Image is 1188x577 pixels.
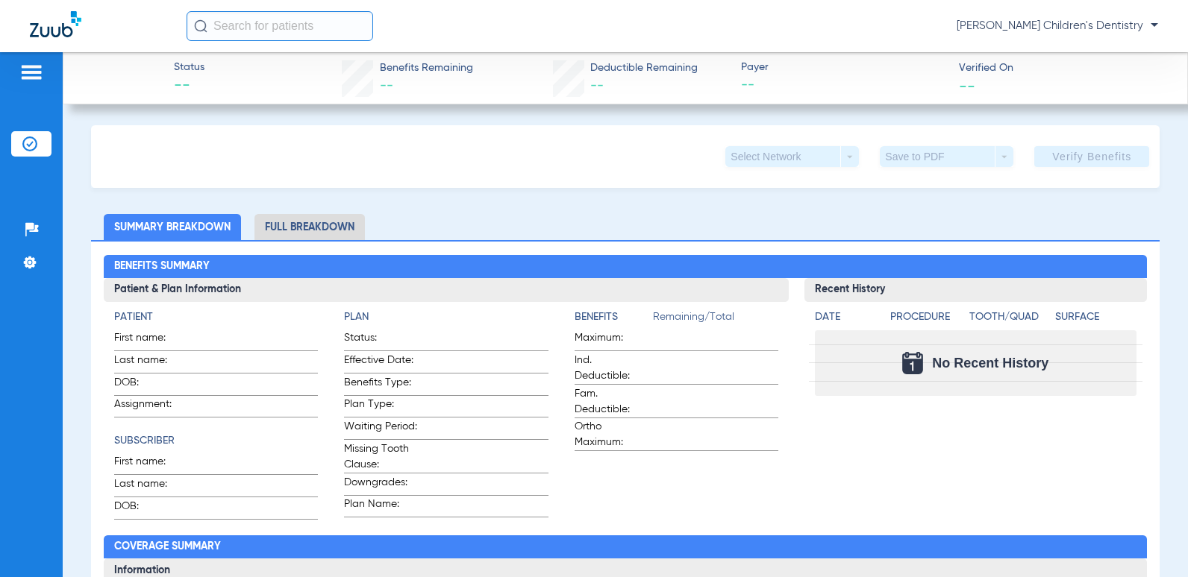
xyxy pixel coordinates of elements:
li: Full Breakdown [254,214,365,240]
span: Verified On [959,60,1164,76]
h2: Coverage Summary [104,535,1147,559]
span: -- [174,76,204,97]
span: DOB: [114,499,187,519]
span: -- [959,78,975,93]
h4: Surface [1055,309,1137,325]
span: [PERSON_NAME] Children's Dentistry [957,19,1158,34]
span: Ind. Deductible: [575,353,648,384]
app-breakdown-title: Procedure [890,309,964,330]
span: First name: [114,330,187,350]
img: Zuub Logo [30,11,81,37]
span: Ortho Maximum: [575,419,648,450]
span: Last name: [114,353,187,373]
span: Benefits Type: [344,375,417,395]
span: Assignment: [114,397,187,417]
span: Remaining/Total [653,309,778,330]
span: Waiting Period: [344,419,417,439]
span: -- [741,76,946,95]
span: Deductible Remaining [590,60,698,76]
span: First name: [114,454,187,474]
span: Status: [344,330,417,350]
img: Calendar [902,352,923,374]
h4: Procedure [890,309,964,325]
app-breakdown-title: Tooth/Quad [969,309,1051,330]
img: Search Icon [194,19,207,33]
span: -- [380,79,393,92]
span: Payer [741,60,946,75]
h3: Patient & Plan Information [104,278,789,302]
img: hamburger-icon [19,63,43,81]
h2: Benefits Summary [104,255,1147,279]
h4: Date [815,309,878,325]
span: Maximum: [575,330,648,350]
h4: Patient [114,309,318,325]
h3: Recent History [804,278,1147,302]
li: Summary Breakdown [104,214,241,240]
input: Search for patients [187,11,373,41]
app-breakdown-title: Date [815,309,878,330]
app-breakdown-title: Benefits [575,309,653,330]
span: No Recent History [932,356,1048,371]
span: -- [590,79,604,92]
span: Plan Type: [344,397,417,417]
span: DOB: [114,375,187,395]
span: Missing Tooth Clause: [344,441,417,473]
span: Effective Date: [344,353,417,373]
h4: Tooth/Quad [969,309,1051,325]
span: Plan Name: [344,496,417,517]
h4: Plan [344,309,548,325]
span: Status [174,60,204,75]
h4: Subscriber [114,433,318,449]
h4: Benefits [575,309,653,325]
span: Downgrades: [344,475,417,495]
span: Last name: [114,476,187,496]
span: Fam. Deductible: [575,386,648,417]
span: Benefits Remaining [380,60,473,76]
app-breakdown-title: Surface [1055,309,1137,330]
